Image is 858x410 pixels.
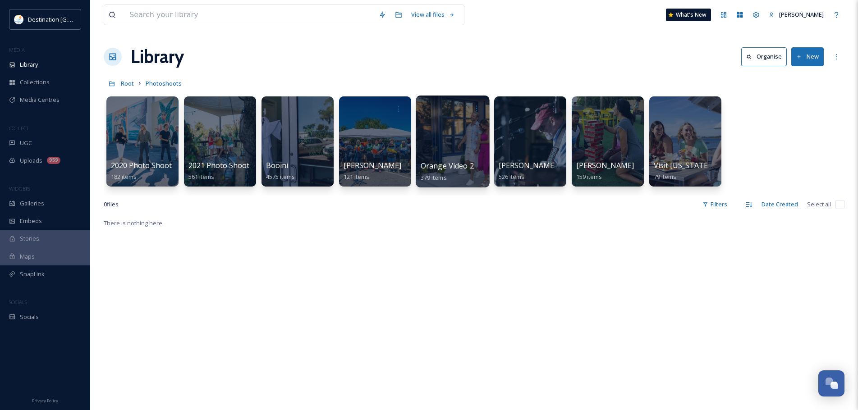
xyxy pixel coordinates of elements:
div: Filters [698,196,732,213]
span: 561 items [188,173,214,181]
a: 2021 Photo Shoot561 items [188,161,249,181]
a: Organise [741,47,791,66]
span: Visit [US_STATE] Photo Shoot 2024 [654,160,773,170]
a: 2020 Photo Shoot182 items [111,161,172,181]
span: [PERSON_NAME] [344,160,401,170]
span: WIDGETS [9,185,30,192]
span: [PERSON_NAME] 2016 [499,160,574,170]
a: Root [121,78,134,89]
span: MEDIA [9,46,25,53]
span: 121 items [344,173,369,181]
span: Destination [GEOGRAPHIC_DATA] [28,15,118,23]
span: There is nothing here. [104,219,164,227]
span: 2021 Photo Shoot [188,160,249,170]
span: SOCIALS [9,299,27,305]
span: Orange Video 2024 [421,161,486,171]
span: Media Centres [20,96,60,104]
a: View all files [407,6,459,23]
span: 159 items [576,173,602,181]
a: [PERSON_NAME] [764,6,828,23]
span: Booini [266,160,288,170]
span: SnapLink [20,270,45,278]
span: Library [20,60,38,69]
a: Privacy Policy [32,395,58,405]
span: Collections [20,78,50,87]
span: Root [121,79,134,87]
span: 79 items [654,173,676,181]
span: Galleries [20,199,44,208]
span: 2020 Photo Shoot [111,160,172,170]
a: Visit [US_STATE] Photo Shoot 202479 items [654,161,773,181]
span: UGC [20,139,32,147]
span: 182 items [111,173,137,181]
span: Select all [807,200,831,209]
img: download.png [14,15,23,24]
a: Photoshoots [146,78,182,89]
a: [PERSON_NAME] 2016526 items [499,161,574,181]
a: [PERSON_NAME]121 items [344,161,401,181]
span: [PERSON_NAME] [576,160,634,170]
span: Privacy Policy [32,398,58,404]
span: Photoshoots [146,79,182,87]
button: New [791,47,824,66]
span: Maps [20,252,35,261]
a: What's New [666,9,711,21]
input: Search your library [125,5,374,25]
span: Socials [20,313,39,321]
button: Open Chat [818,370,844,396]
a: Orange Video 2024379 items [421,162,486,182]
span: COLLECT [9,125,28,132]
span: Uploads [20,156,42,165]
span: Stories [20,234,39,243]
span: Embeds [20,217,42,225]
span: 379 items [421,173,447,181]
span: 4575 items [266,173,295,181]
div: 959 [47,157,60,164]
button: Organise [741,47,787,66]
div: Date Created [757,196,803,213]
a: Booini4575 items [266,161,295,181]
a: [PERSON_NAME]159 items [576,161,634,181]
a: Library [131,43,184,70]
span: [PERSON_NAME] [779,10,824,18]
span: 526 items [499,173,524,181]
span: 0 file s [104,200,119,209]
